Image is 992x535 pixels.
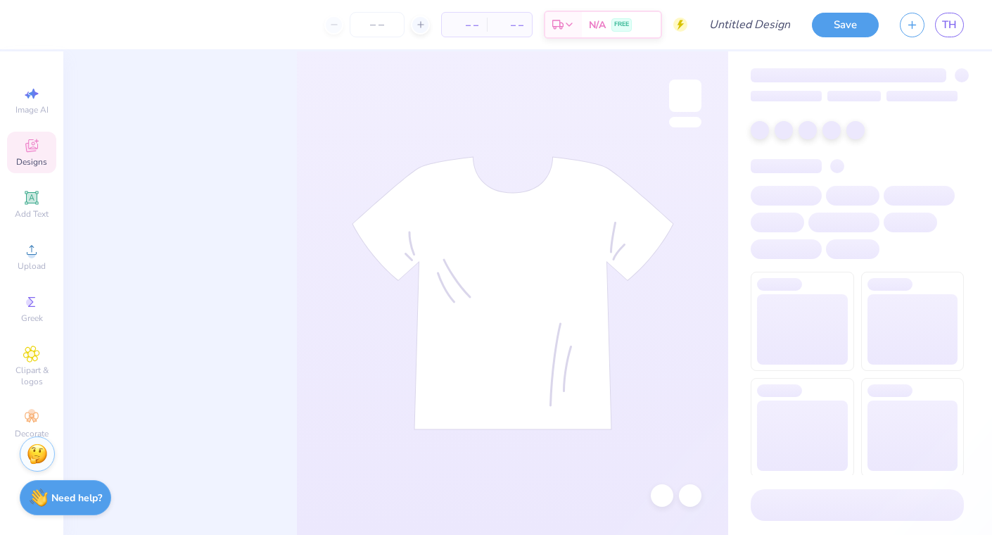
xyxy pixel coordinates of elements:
[450,18,478,32] span: – –
[15,428,49,439] span: Decorate
[614,20,629,30] span: FREE
[698,11,801,39] input: Untitled Design
[495,18,523,32] span: – –
[18,260,46,272] span: Upload
[942,17,957,33] span: TH
[15,104,49,115] span: Image AI
[352,156,674,430] img: tee-skeleton.svg
[350,12,405,37] input: – –
[589,18,606,32] span: N/A
[812,13,879,37] button: Save
[21,313,43,324] span: Greek
[16,156,47,168] span: Designs
[935,13,964,37] a: TH
[51,491,102,505] strong: Need help?
[7,365,56,387] span: Clipart & logos
[15,208,49,220] span: Add Text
